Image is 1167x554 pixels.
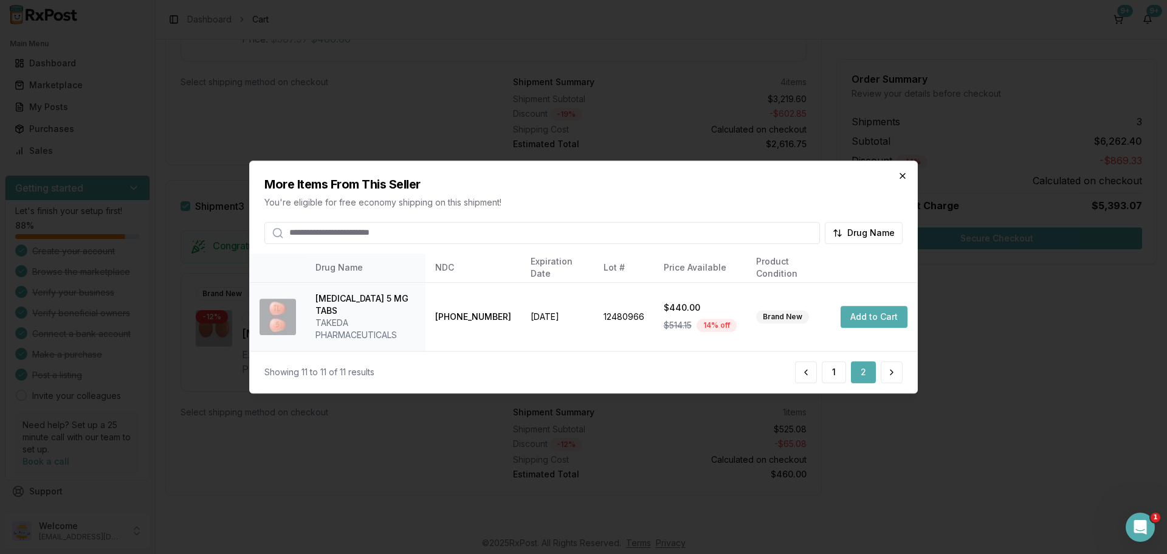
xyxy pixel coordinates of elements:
[847,227,895,239] span: Drug Name
[315,317,416,341] div: TAKEDA PHARMACEUTICALS
[664,319,692,331] span: $514.15
[1126,513,1155,542] iframe: Intercom live chat
[264,366,374,378] div: Showing 11 to 11 of 11 results
[654,254,746,283] th: Price Available
[521,283,594,351] td: [DATE]
[756,310,809,324] div: Brand New
[521,254,594,283] th: Expiration Date
[306,254,425,283] th: Drug Name
[425,254,521,283] th: NDC
[594,254,654,283] th: Lot #
[697,319,737,332] div: 14 % off
[822,361,846,383] button: 1
[315,293,416,317] div: [MEDICAL_DATA] 5 MG TABS
[260,299,296,335] img: Trintellix 5 MG TABS
[264,176,903,193] h2: More Items From This Seller
[841,306,907,328] button: Add to Cart
[825,222,903,244] button: Drug Name
[746,254,831,283] th: Product Condition
[1151,513,1160,522] span: 1
[664,302,737,314] div: $440.00
[425,283,521,351] td: [PHONE_NUMBER]
[264,196,903,209] p: You're eligible for free economy shipping on this shipment!
[851,361,876,383] button: 2
[594,283,654,351] td: 12480966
